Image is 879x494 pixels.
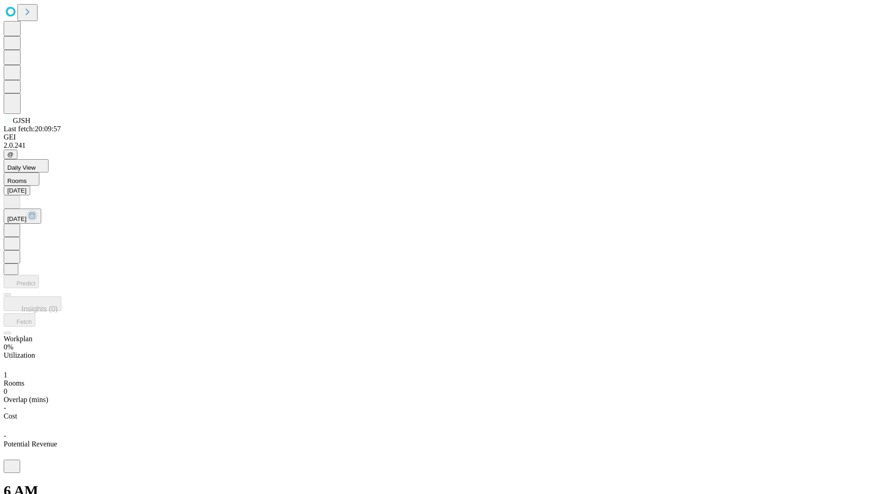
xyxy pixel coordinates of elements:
span: 1 [4,371,7,379]
span: 0% [4,343,13,351]
button: Predict [4,275,39,288]
button: Daily View [4,159,49,172]
span: Potential Revenue [4,440,57,448]
button: Rooms [4,172,39,186]
button: [DATE] [4,186,30,195]
span: - [4,432,6,440]
button: Insights (0) [4,296,61,311]
span: Rooms [7,177,27,184]
span: Utilization [4,351,35,359]
span: 0 [4,387,7,395]
span: [DATE] [7,215,27,222]
span: Workplan [4,335,33,343]
span: Cost [4,412,17,420]
span: GJSH [13,117,30,124]
div: GEI [4,133,875,141]
button: Fetch [4,313,35,327]
button: @ [4,150,17,159]
span: Rooms [4,379,24,387]
span: Insights (0) [22,305,58,313]
button: [DATE] [4,209,41,224]
span: - [4,404,6,412]
span: Last fetch: 20:09:57 [4,125,61,133]
span: Daily View [7,164,36,171]
div: 2.0.241 [4,141,875,150]
span: Overlap (mins) [4,396,48,403]
span: @ [7,151,14,158]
